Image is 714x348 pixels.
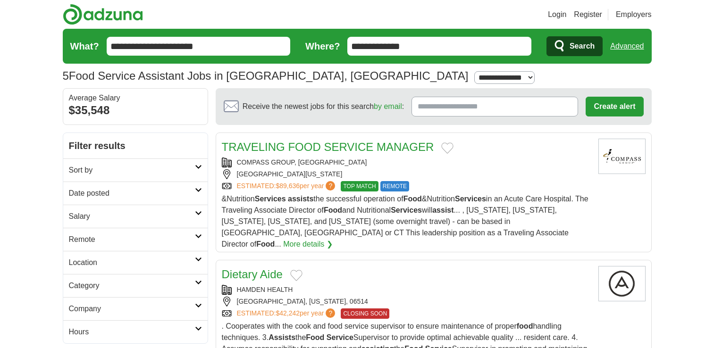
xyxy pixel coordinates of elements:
div: HAMDEN HEALTH [222,285,591,295]
img: Compass Group, North America logo [598,139,646,174]
button: Search [546,36,603,56]
strong: Service [327,333,353,341]
a: TRAVELING FOOD SERVICE MANAGER [222,141,434,153]
a: Date posted [63,182,208,205]
strong: Services [255,195,286,203]
strong: food [517,322,533,330]
a: Category [63,274,208,297]
div: [GEOGRAPHIC_DATA], [US_STATE], 06514 [222,297,591,307]
span: TOP MATCH [341,181,378,191]
a: Login [548,9,566,20]
a: Location [63,251,208,274]
a: Hours [63,320,208,343]
button: Add to favorite jobs [290,270,302,281]
span: ? [326,181,335,191]
strong: Food [403,195,422,203]
a: Advanced [610,37,644,56]
h1: Food Service Assistant Jobs in [GEOGRAPHIC_DATA], [GEOGRAPHIC_DATA] [63,69,469,82]
h2: Remote [69,234,195,245]
div: [GEOGRAPHIC_DATA][US_STATE] [222,169,591,179]
a: Dietary Aide [222,268,283,281]
h2: Location [69,257,195,268]
strong: Food [256,240,275,248]
a: Company [63,297,208,320]
img: Adzuna logo [63,4,143,25]
h2: Hours [69,326,195,338]
h2: Sort by [69,165,195,176]
strong: assists [288,195,313,203]
strong: Food [324,206,342,214]
strong: Food [306,333,324,341]
a: More details ❯ [283,239,333,250]
span: ? [326,308,335,318]
strong: Services [455,195,486,203]
label: Where? [305,39,340,53]
h2: Filter results [63,133,208,158]
label: What? [70,39,99,53]
button: Create alert [586,97,643,116]
h2: Salary [69,211,195,222]
a: ESTIMATED:$42,242per year? [237,308,337,319]
h2: Company [69,303,195,315]
a: by email [374,102,402,110]
a: Sort by [63,158,208,182]
span: Receive the newest jobs for this search : [243,101,404,112]
strong: Assists [269,333,295,341]
span: Search [570,37,595,56]
a: Register [574,9,602,20]
h2: Category [69,280,195,291]
a: Salary [63,205,208,228]
a: ESTIMATED:$89,636per year? [237,181,337,191]
a: COMPASS GROUP, [GEOGRAPHIC_DATA] [237,158,367,166]
a: Remote [63,228,208,251]
button: Add to favorite jobs [441,142,454,154]
strong: Services [391,206,422,214]
img: Company logo [598,266,646,301]
span: $42,242 [276,309,300,317]
span: 5 [63,67,69,84]
span: $89,636 [276,182,300,190]
h2: Date posted [69,188,195,199]
div: Average Salary [69,94,202,102]
span: REMOTE [380,181,409,191]
a: Employers [616,9,652,20]
span: CLOSING SOON [341,308,389,319]
strong: assist [432,206,454,214]
div: $35,548 [69,102,202,119]
span: &Nutrition the successful operation of &Nutrition in an Acute Care Hospital. The Traveling Associ... [222,195,588,248]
